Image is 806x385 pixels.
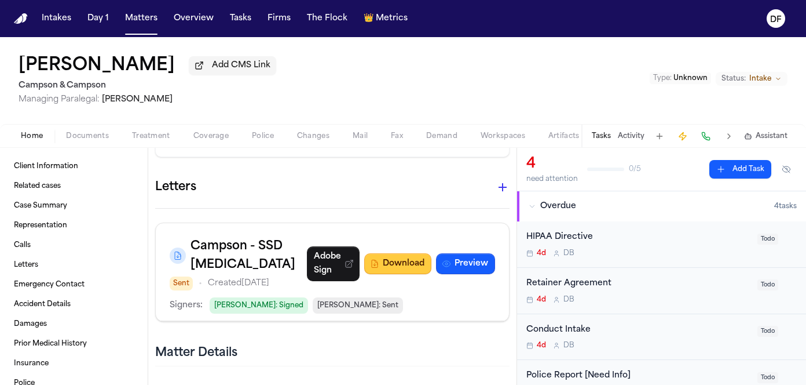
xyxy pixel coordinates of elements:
[9,197,138,215] a: Case Summary
[757,279,778,290] span: Todo
[537,249,546,258] span: 4d
[9,236,138,255] a: Calls
[9,177,138,195] a: Related cases
[721,74,746,83] span: Status:
[526,369,750,383] div: Police Report [Need Info]
[698,128,714,144] button: Make a Call
[19,56,175,77] h1: [PERSON_NAME]
[481,132,525,141] span: Workspaces
[548,132,580,141] span: Artifacts
[212,60,270,71] span: Add CMS Link
[364,253,431,274] button: Download
[83,8,113,29] button: Day 1
[618,132,644,141] button: Activity
[517,268,806,314] div: Open task: Retainer Agreement
[102,95,173,104] span: [PERSON_NAME]
[563,341,574,350] span: D B
[563,295,574,304] span: D B
[359,8,412,29] button: crownMetrics
[199,277,202,290] span: •
[436,253,495,274] button: Preview
[774,202,797,211] span: 4 task s
[526,277,750,290] div: Retainer Agreement
[313,297,403,314] span: [PERSON_NAME] : Sent
[190,237,307,274] h3: Campson - SSD [MEDICAL_DATA]
[756,132,787,141] span: Assistant
[170,277,193,290] span: Sent
[120,8,162,29] button: Matters
[517,221,806,268] div: Open task: HIPAA Directive
[517,314,806,361] div: Open task: Conduct Intake
[19,95,100,104] span: Managing Paralegal:
[210,297,308,314] span: [PERSON_NAME] : Signed
[537,341,546,350] span: 4d
[563,249,574,258] span: D B
[302,8,352,29] button: The Flock
[526,324,750,337] div: Conduct Intake
[307,246,360,281] a: Adobe Sign
[37,8,76,29] button: Intakes
[9,335,138,353] a: Prior Medical History
[9,216,138,235] a: Representation
[155,178,196,197] h1: Letters
[14,13,28,24] a: Home
[252,132,274,141] span: Police
[673,75,708,82] span: Unknown
[9,157,138,176] a: Client Information
[9,256,138,274] a: Letters
[426,132,457,141] span: Demand
[193,132,229,141] span: Coverage
[526,175,578,184] div: need attention
[9,275,138,294] a: Emergency Contact
[353,132,368,141] span: Mail
[592,132,611,141] button: Tasks
[650,72,711,84] button: Edit Type: Unknown
[629,165,641,174] span: 0 / 5
[540,201,576,212] span: Overdue
[653,75,672,82] span: Type :
[651,128,668,144] button: Add Task
[19,56,175,77] button: Edit matter name
[9,295,138,314] a: Accident Details
[189,56,276,75] button: Add CMS Link
[263,8,295,29] button: Firms
[169,8,218,29] button: Overview
[757,234,778,245] span: Todo
[716,72,787,86] button: Change status from Intake
[526,155,578,173] div: 4
[9,315,138,333] a: Damages
[709,160,771,179] button: Add Task
[749,74,771,83] span: Intake
[66,132,109,141] span: Documents
[170,299,203,313] p: Signers:
[757,326,778,337] span: Todo
[297,132,329,141] span: Changes
[537,295,546,304] span: 4d
[132,132,170,141] span: Treatment
[9,354,138,373] a: Insurance
[675,128,691,144] button: Create Immediate Task
[225,8,256,29] button: Tasks
[391,132,403,141] span: Fax
[526,231,750,244] div: HIPAA Directive
[208,277,269,290] p: Created [DATE]
[757,372,778,383] span: Todo
[776,160,797,179] button: Hide completed tasks (⌘⇧H)
[21,132,43,141] span: Home
[155,345,237,361] h2: Matter Details
[14,13,28,24] img: Finch Logo
[744,132,787,141] button: Assistant
[19,79,276,93] h2: Campson & Campson
[517,191,806,221] button: Overdue4tasks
